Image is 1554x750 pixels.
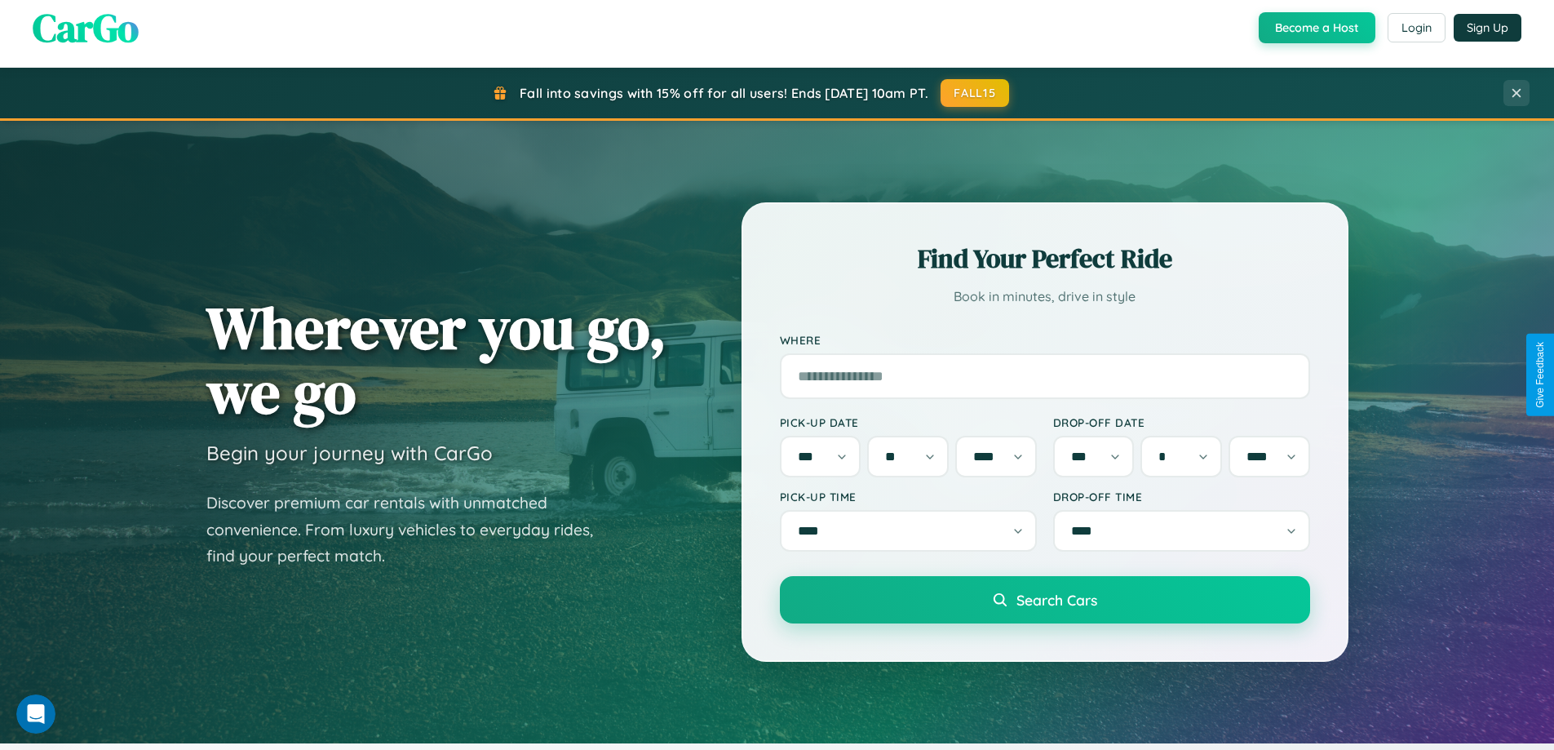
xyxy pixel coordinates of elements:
button: Become a Host [1259,12,1375,43]
button: FALL15 [941,79,1009,107]
button: Search Cars [780,576,1310,624]
label: Pick-up Time [780,490,1037,504]
label: Where [780,333,1310,347]
label: Pick-up Date [780,415,1037,429]
p: Book in minutes, drive in style [780,285,1310,308]
iframe: Intercom live chat [16,695,55,734]
span: CarGo [33,1,139,55]
h2: Find Your Perfect Ride [780,241,1310,277]
h1: Wherever you go, we go [206,295,666,424]
label: Drop-off Time [1053,490,1310,504]
span: Fall into savings with 15% off for all users! Ends [DATE] 10am PT. [520,85,928,101]
h3: Begin your journey with CarGo [206,441,493,465]
div: Give Feedback [1534,342,1546,408]
button: Sign Up [1454,14,1521,42]
p: Discover premium car rentals with unmatched convenience. From luxury vehicles to everyday rides, ... [206,490,614,570]
label: Drop-off Date [1053,415,1310,429]
button: Login [1388,13,1446,42]
span: Search Cars [1016,591,1097,609]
